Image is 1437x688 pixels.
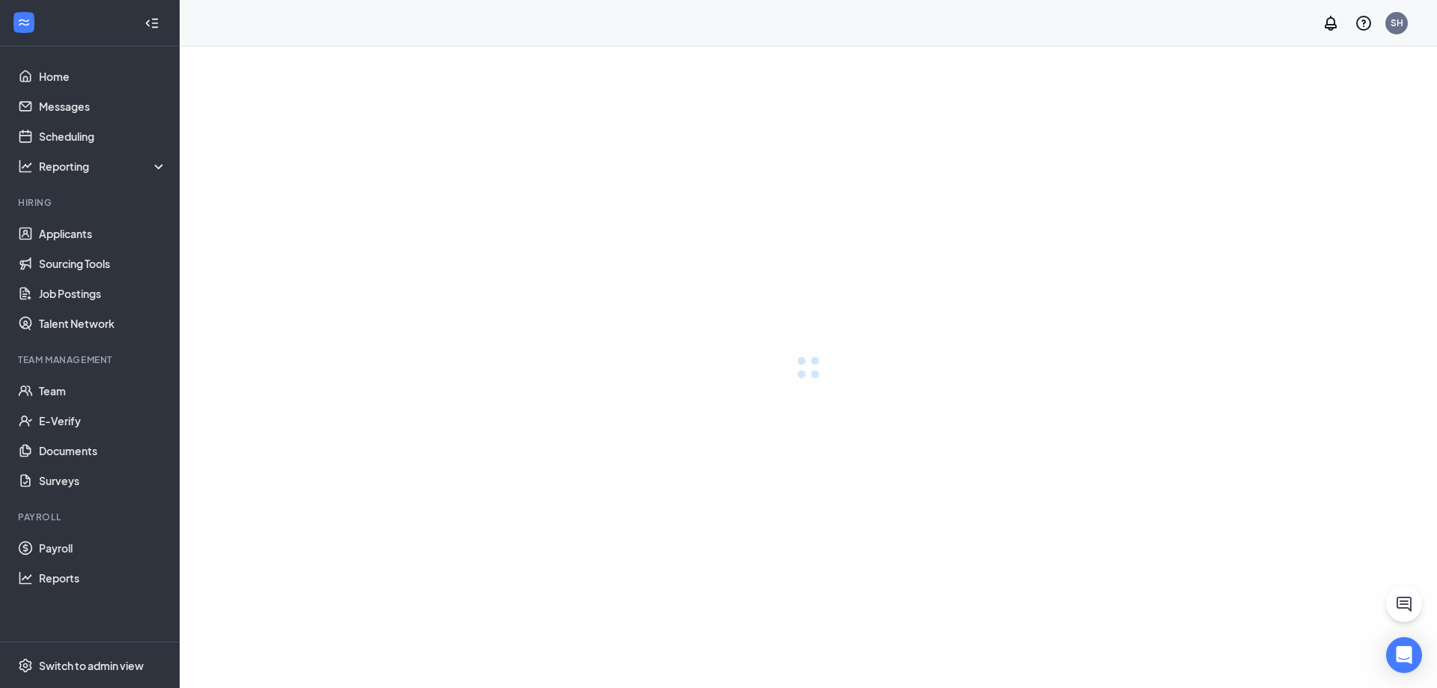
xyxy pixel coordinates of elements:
a: Scheduling [39,121,167,151]
svg: Collapse [144,16,159,31]
a: Documents [39,436,167,466]
div: Payroll [18,511,164,523]
svg: Analysis [18,159,33,174]
button: ChatActive [1386,586,1422,622]
div: Hiring [18,196,164,209]
div: Open Intercom Messenger [1386,637,1422,673]
svg: QuestionInfo [1355,14,1373,32]
svg: WorkstreamLogo [16,15,31,30]
a: Applicants [39,219,167,249]
div: SH [1391,16,1403,29]
a: E-Verify [39,406,167,436]
svg: Settings [18,658,33,673]
a: Home [39,61,167,91]
svg: ChatActive [1395,595,1413,613]
a: Reports [39,563,167,593]
div: Switch to admin view [39,658,144,673]
a: Job Postings [39,278,167,308]
a: Team [39,376,167,406]
a: Talent Network [39,308,167,338]
a: Sourcing Tools [39,249,167,278]
div: Team Management [18,353,164,366]
svg: Notifications [1322,14,1340,32]
div: Reporting [39,159,168,174]
a: Surveys [39,466,167,496]
a: Payroll [39,533,167,563]
a: Messages [39,91,167,121]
